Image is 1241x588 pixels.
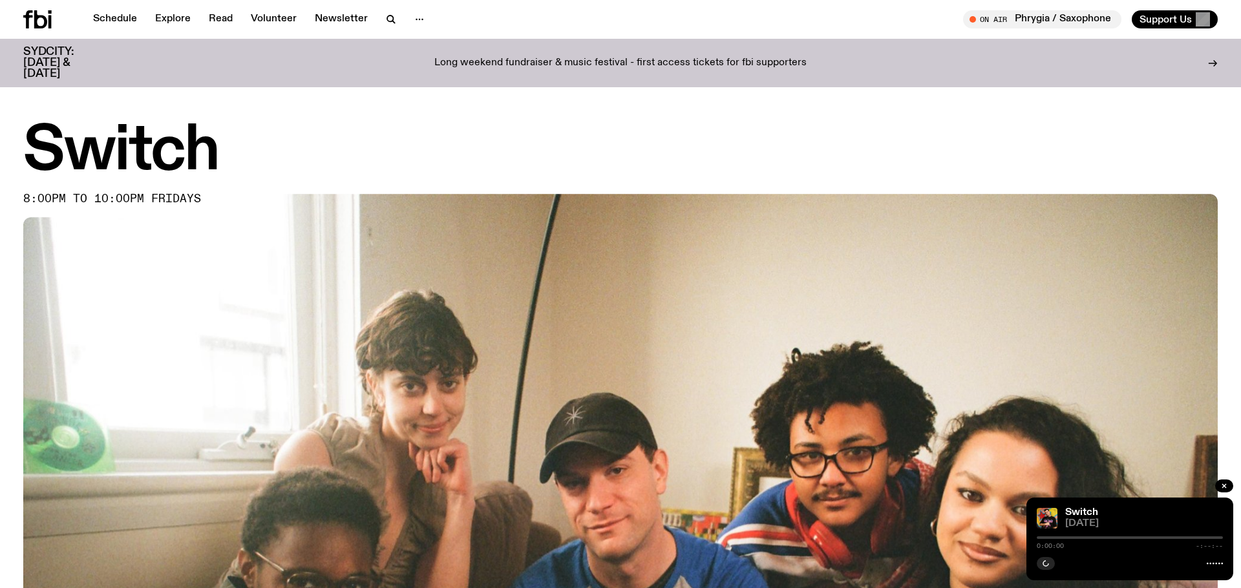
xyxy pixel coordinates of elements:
[23,47,106,79] h3: SYDCITY: [DATE] & [DATE]
[1065,507,1098,518] a: Switch
[1037,543,1064,549] span: 0:00:00
[23,194,201,204] span: 8:00pm to 10:00pm fridays
[201,10,240,28] a: Read
[23,123,1218,181] h1: Switch
[963,10,1121,28] button: On AirPhrygia / Saxophone
[1065,519,1223,529] span: [DATE]
[434,58,807,69] p: Long weekend fundraiser & music festival - first access tickets for fbi supporters
[147,10,198,28] a: Explore
[1037,508,1057,529] img: Sandro wears a pink and black Uniiqu3 shirt, holding on to the strap of his shoulder bag, smiling...
[307,10,376,28] a: Newsletter
[1132,10,1218,28] button: Support Us
[243,10,304,28] a: Volunteer
[1140,14,1192,25] span: Support Us
[1196,543,1223,549] span: -:--:--
[85,10,145,28] a: Schedule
